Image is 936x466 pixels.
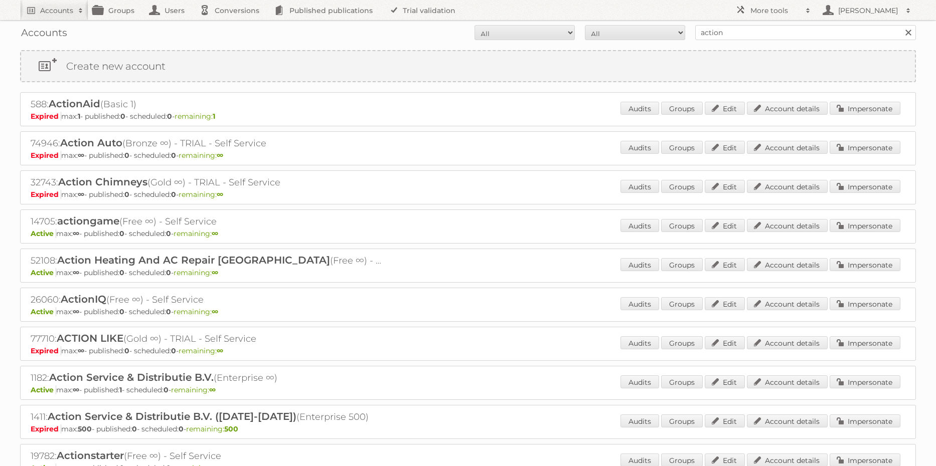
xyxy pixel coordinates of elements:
a: Account details [747,414,828,427]
a: Audits [620,375,659,388]
span: Action Heating And AC Repair [GEOGRAPHIC_DATA] [57,254,330,266]
strong: 0 [119,268,124,277]
strong: 0 [119,307,124,316]
strong: ∞ [78,190,84,199]
strong: ∞ [217,346,223,355]
span: remaining: [179,151,223,160]
strong: ∞ [73,268,79,277]
h2: 19782: (Free ∞) - Self Service [31,449,382,462]
h2: 32743: (Gold ∞) - TRIAL - Self Service [31,176,382,189]
span: Active [31,385,56,394]
h2: 14705: (Free ∞) - Self Service [31,215,382,228]
span: remaining: [179,190,223,199]
h2: 77710: (Gold ∞) - TRIAL - Self Service [31,332,382,345]
h2: 1411: (Enterprise 500) [31,410,382,423]
span: remaining: [179,346,223,355]
strong: 0 [119,229,124,238]
a: Groups [661,375,703,388]
a: Audits [620,297,659,310]
a: Account details [747,297,828,310]
span: Action Service & Distributie B.V. [49,371,214,383]
strong: ∞ [209,385,216,394]
a: Groups [661,414,703,427]
a: Edit [705,336,745,349]
p: max: - published: - scheduled: - [31,268,905,277]
strong: 0 [179,424,184,433]
a: Groups [661,258,703,271]
a: Audits [620,219,659,232]
p: max: - published: - scheduled: - [31,229,905,238]
span: Action Chimneys [58,176,147,188]
span: remaining: [186,424,238,433]
a: Account details [747,180,828,193]
strong: ∞ [78,346,84,355]
strong: 0 [120,112,125,121]
strong: 0 [166,268,171,277]
strong: ∞ [217,190,223,199]
span: remaining: [175,112,215,121]
strong: 0 [171,190,176,199]
a: Impersonate [830,102,900,115]
a: Edit [705,180,745,193]
a: Impersonate [830,258,900,271]
a: Edit [705,258,745,271]
a: Groups [661,141,703,154]
span: Action Auto [60,137,122,149]
span: Expired [31,190,61,199]
span: Active [31,229,56,238]
span: remaining: [171,385,216,394]
a: Edit [705,219,745,232]
a: Impersonate [830,336,900,349]
strong: 500 [78,424,92,433]
span: remaining: [174,307,218,316]
span: Action Service & Distributie B.V. ([DATE]-[DATE]) [48,410,296,422]
span: remaining: [174,229,218,238]
span: ACTION LIKE [57,332,123,344]
strong: 1 [213,112,215,121]
span: ActionAid [49,98,100,110]
a: Impersonate [830,219,900,232]
span: Actionstarter [57,449,124,461]
h2: 26060: (Free ∞) - Self Service [31,293,382,306]
h2: 1182: (Enterprise ∞) [31,371,382,384]
strong: ∞ [73,385,79,394]
a: Audits [620,102,659,115]
a: Account details [747,102,828,115]
strong: 0 [171,151,176,160]
h2: 588: (Basic 1) [31,98,382,111]
strong: 1 [119,385,122,394]
strong: 500 [224,424,238,433]
p: max: - published: - scheduled: - [31,346,905,355]
strong: 0 [164,385,169,394]
span: ActionIQ [61,293,106,305]
a: Account details [747,219,828,232]
a: Impersonate [830,414,900,427]
h2: More tools [750,6,801,16]
p: max: - published: - scheduled: - [31,307,905,316]
h2: [PERSON_NAME] [836,6,901,16]
a: Impersonate [830,141,900,154]
strong: ∞ [212,229,218,238]
strong: 0 [124,190,129,199]
a: Groups [661,180,703,193]
a: Audits [620,180,659,193]
a: Edit [705,141,745,154]
p: max: - published: - scheduled: - [31,424,905,433]
a: Groups [661,336,703,349]
strong: ∞ [73,229,79,238]
a: Groups [661,102,703,115]
a: Impersonate [830,297,900,310]
p: max: - published: - scheduled: - [31,190,905,199]
span: Active [31,307,56,316]
a: Audits [620,258,659,271]
span: Active [31,268,56,277]
a: Edit [705,297,745,310]
a: Impersonate [830,180,900,193]
a: Edit [705,102,745,115]
a: Audits [620,141,659,154]
strong: ∞ [212,307,218,316]
span: Expired [31,424,61,433]
strong: 1 [78,112,80,121]
a: Account details [747,258,828,271]
h2: 52108: (Free ∞) - Self Service [31,254,382,267]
